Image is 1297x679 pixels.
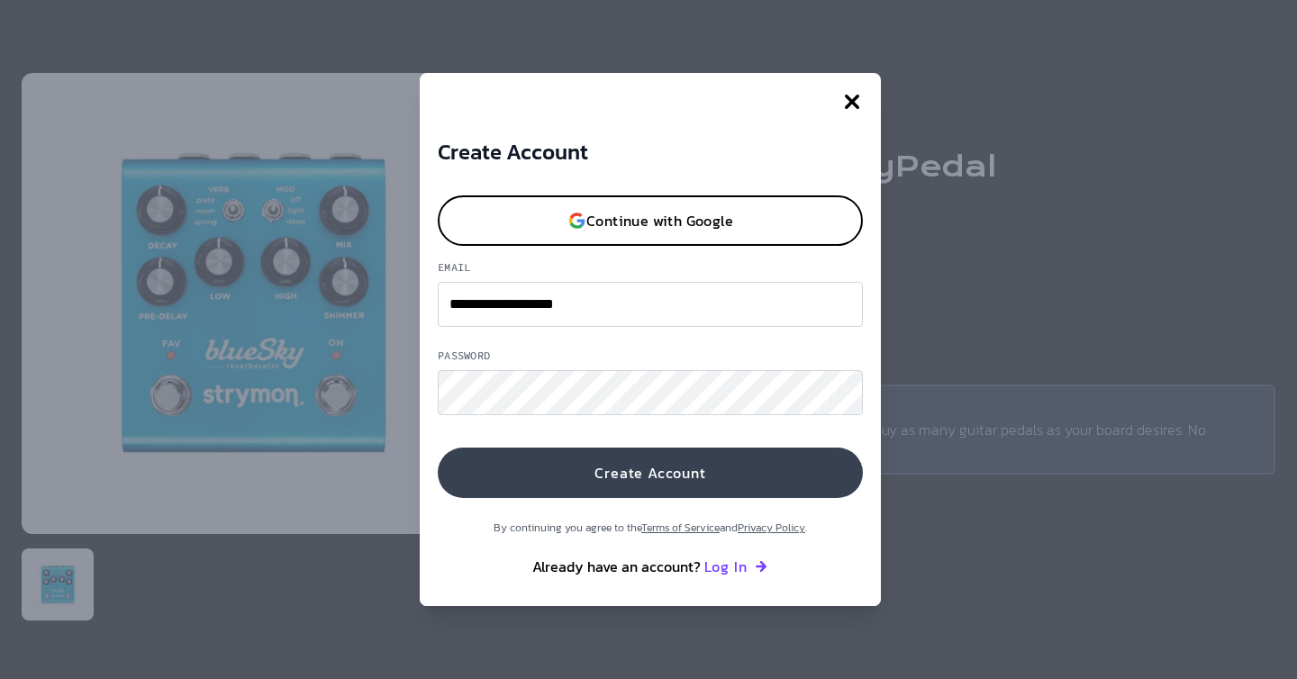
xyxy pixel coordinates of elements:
[438,520,863,538] p: By continuing you agree to the and .
[438,556,863,577] p: Already have an account?
[438,260,863,282] label: Email
[438,349,863,370] label: Password
[438,141,863,163] h3: Create Account
[641,520,720,536] a: Terms of Service
[438,448,863,498] button: Create Account
[586,213,733,228] p: Continue with Google
[738,520,805,536] a: Privacy Policy
[704,556,769,577] button: Log In
[438,195,863,246] button: Continue with Google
